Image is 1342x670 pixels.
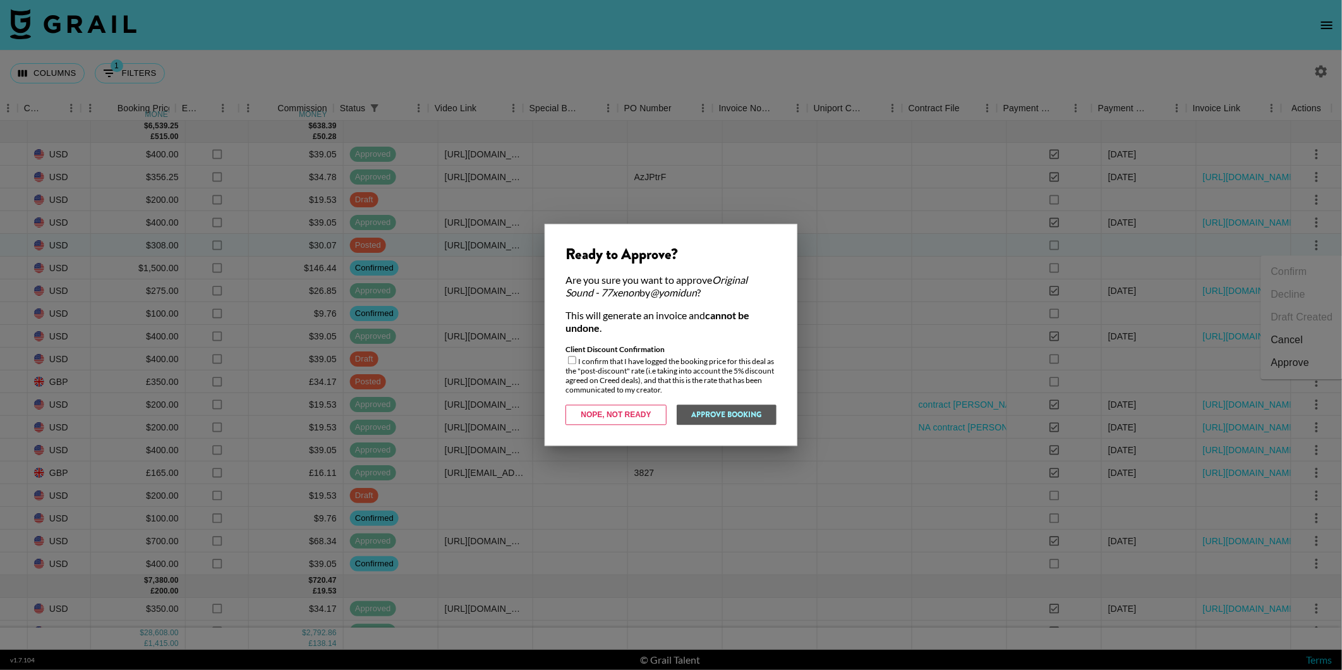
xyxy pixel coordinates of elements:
strong: Client Discount Confirmation [565,345,665,355]
div: This will generate an invoice and . [565,310,777,335]
em: @ yomidun [650,287,697,299]
button: Nope, Not Ready [565,405,667,425]
strong: cannot be undone [565,310,749,334]
div: I confirm that I have logged the booking price for this deal as the "post-discount" rate (i.e tak... [565,345,777,395]
div: Are you sure you want to approve by ? [565,274,777,300]
div: Ready to Approve? [565,245,777,264]
em: Original Sound - 77xenon [565,274,747,299]
button: Approve Booking [677,405,777,425]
